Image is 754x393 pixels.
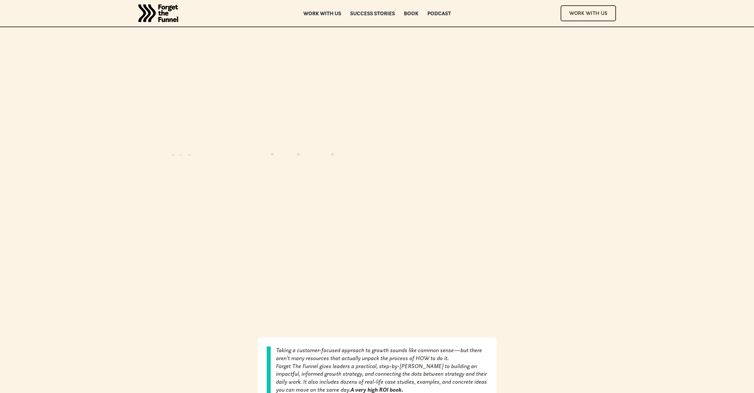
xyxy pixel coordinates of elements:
a: Book [404,11,418,16]
h1: We wrote the book on Customer-Led Growth™ [171,150,369,212]
img: Forget The Funnel book cover [405,72,563,324]
a: Work with us [303,11,341,16]
a: Work With Us [561,5,616,21]
p: Taking a customer-focused approach to growth sounds like common sense—but there aren’t many resou... [276,347,487,362]
a: Podcast [427,11,451,16]
a: Success Stories [350,11,395,16]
